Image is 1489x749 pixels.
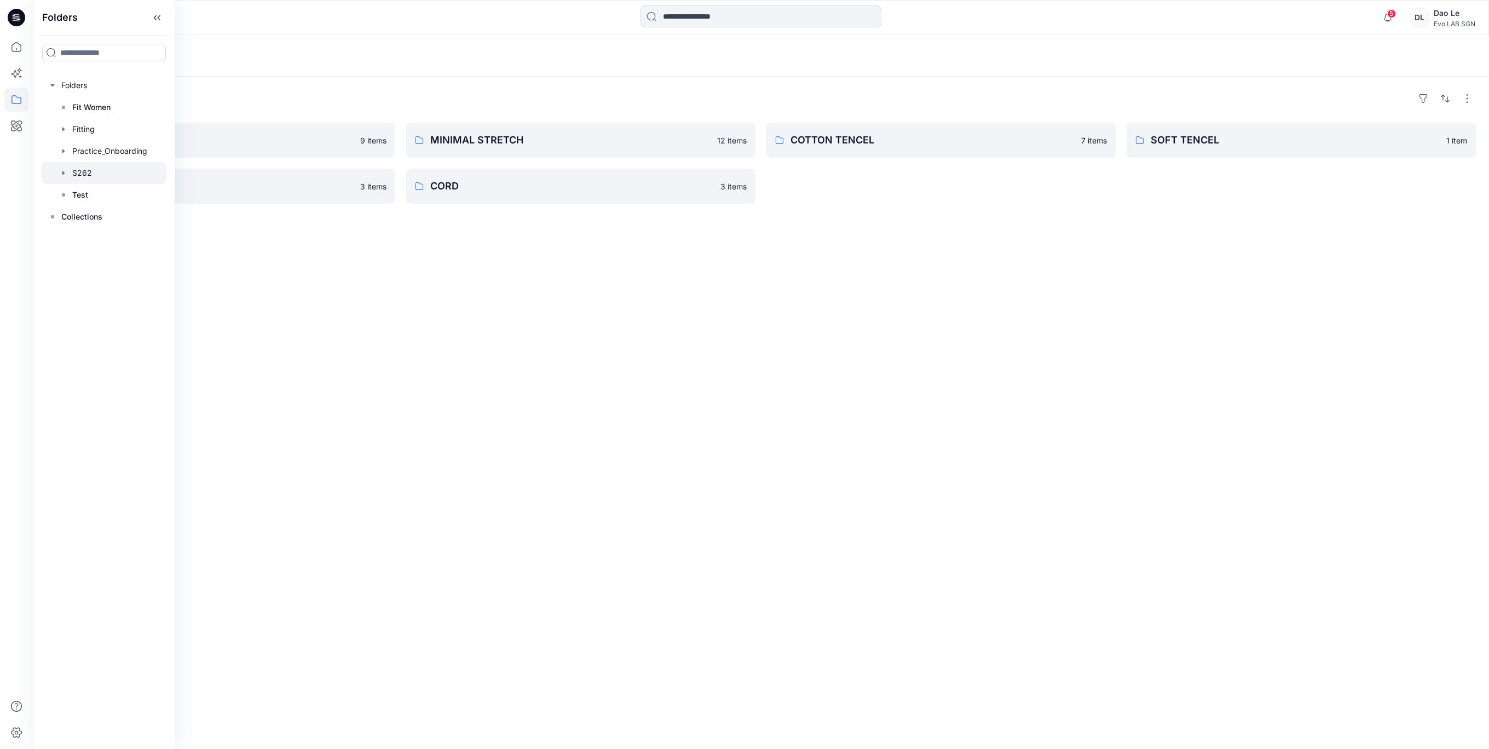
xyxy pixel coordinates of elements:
p: PAPER TOUCH [70,132,354,148]
div: DL [1410,8,1429,27]
a: MINIMAL STRETCH12 items [406,123,755,158]
p: Collections [61,210,102,223]
a: COTTON TENCEL7 items [766,123,1116,158]
div: Evo LAB SGN [1434,20,1475,28]
div: Dao Le [1434,7,1475,20]
p: Test [72,188,88,201]
p: 12 items [717,135,747,146]
p: MINIMAL STRETCH [430,132,711,148]
a: SOFT ORGANIC3 items [46,169,395,204]
p: 7 items [1081,135,1107,146]
p: CORD [430,178,714,194]
a: CORD3 items [406,169,755,204]
a: PAPER TOUCH9 items [46,123,395,158]
p: 3 items [360,181,386,192]
p: SOFT TENCEL [1151,132,1440,148]
a: SOFT TENCEL1 item [1127,123,1476,158]
span: 5 [1387,9,1396,18]
p: Fit Women [72,101,111,114]
p: 3 items [720,181,747,192]
p: 9 items [360,135,386,146]
p: SOFT ORGANIC [70,178,354,194]
p: COTTON TENCEL [790,132,1075,148]
p: 1 item [1446,135,1467,146]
